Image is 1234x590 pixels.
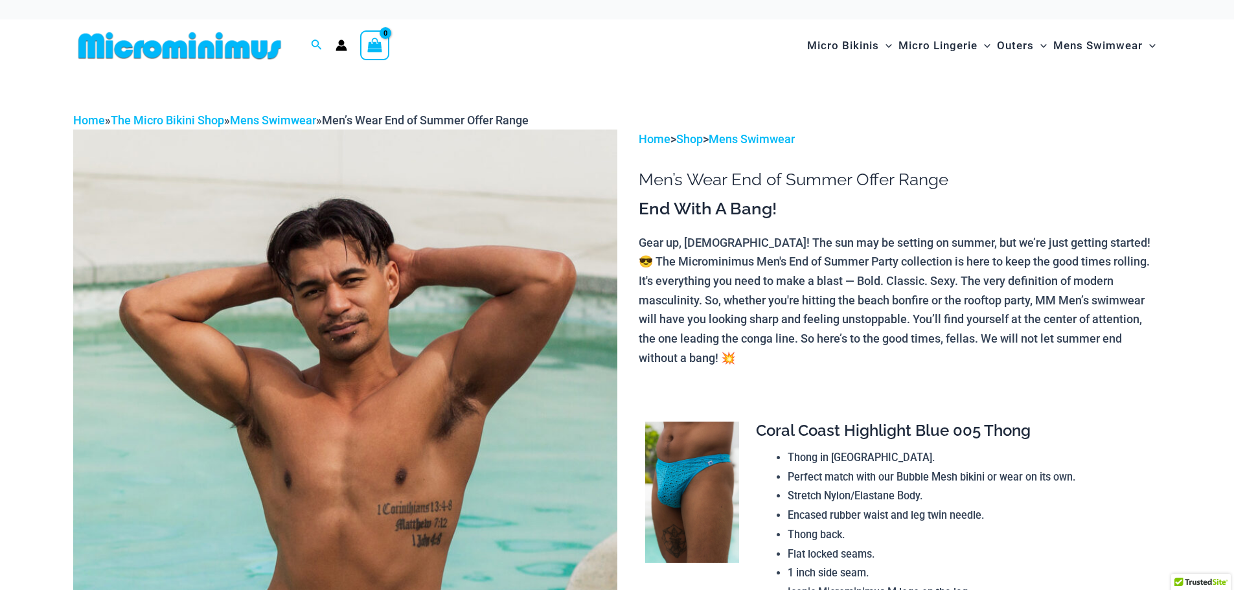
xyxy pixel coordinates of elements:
span: » » » [73,113,529,127]
a: Home [639,132,670,146]
span: Micro Bikinis [807,29,879,62]
a: View Shopping Cart, empty [360,30,390,60]
a: Home [73,113,105,127]
a: Micro LingerieMenu ToggleMenu Toggle [895,26,994,65]
h1: Men’s Wear End of Summer Offer Range [639,170,1161,190]
h3: End With A Bang! [639,198,1161,220]
span: Micro Lingerie [898,29,977,62]
a: Search icon link [311,38,323,54]
span: Menu Toggle [977,29,990,62]
a: Mens SwimwearMenu ToggleMenu Toggle [1050,26,1159,65]
li: 1 inch side seam. [788,563,1150,583]
span: Menu Toggle [879,29,892,62]
li: Flat locked seams. [788,545,1150,564]
nav: Site Navigation [802,24,1161,67]
a: Account icon link [336,40,347,51]
img: Coral Coast Highlight Blue 005 Thong [645,422,739,563]
a: OutersMenu ToggleMenu Toggle [994,26,1050,65]
p: Gear up, [DEMOGRAPHIC_DATA]! The sun may be setting on summer, but we’re just getting started! 😎 ... [639,233,1161,368]
span: Coral Coast Highlight Blue 005 Thong [756,421,1031,440]
span: Men’s Wear End of Summer Offer Range [322,113,529,127]
span: Mens Swimwear [1053,29,1143,62]
li: Thong back. [788,525,1150,545]
p: > > [639,130,1161,149]
a: Shop [676,132,703,146]
a: Mens Swimwear [230,113,316,127]
li: Perfect match with our Bubble Mesh bikini or wear on its own. [788,468,1150,487]
a: Micro BikinisMenu ToggleMenu Toggle [804,26,895,65]
span: Menu Toggle [1034,29,1047,62]
img: MM SHOP LOGO FLAT [73,31,286,60]
li: Stretch Nylon/Elastane Body. [788,486,1150,506]
li: Thong in [GEOGRAPHIC_DATA]. [788,448,1150,468]
a: Mens Swimwear [709,132,795,146]
span: Menu Toggle [1143,29,1156,62]
li: Encased rubber waist and leg twin needle. [788,506,1150,525]
span: Outers [997,29,1034,62]
a: The Micro Bikini Shop [111,113,224,127]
